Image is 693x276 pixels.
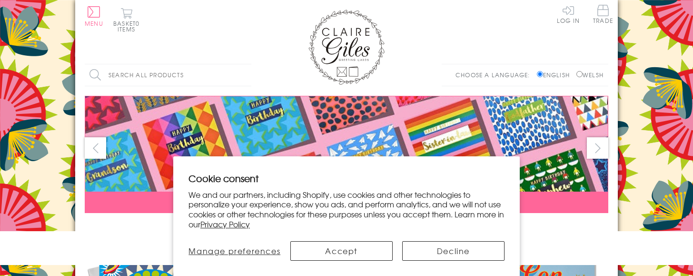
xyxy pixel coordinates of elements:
a: Privacy Policy [200,218,250,230]
img: Claire Giles Greetings Cards [308,10,385,85]
a: Log In [557,5,580,23]
input: Search all products [85,64,251,86]
a: Trade [593,5,613,25]
button: Menu [85,6,103,26]
input: English [537,71,543,77]
button: Basket0 items [113,8,139,32]
span: Trade [593,5,613,23]
p: Choose a language: [455,71,535,79]
span: Manage preferences [188,245,280,256]
label: English [537,71,574,79]
h2: Cookie consent [188,172,505,185]
span: Menu [85,19,103,28]
label: Welsh [576,71,604,79]
button: prev [85,137,106,159]
button: next [587,137,608,159]
button: Decline [402,241,505,261]
input: Search [242,64,251,86]
div: Carousel Pagination [85,220,608,235]
span: 0 items [118,19,139,33]
p: We and our partners, including Shopify, use cookies and other technologies to personalize your ex... [188,190,505,229]
button: Manage preferences [188,241,281,261]
button: Accept [290,241,393,261]
input: Welsh [576,71,583,77]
